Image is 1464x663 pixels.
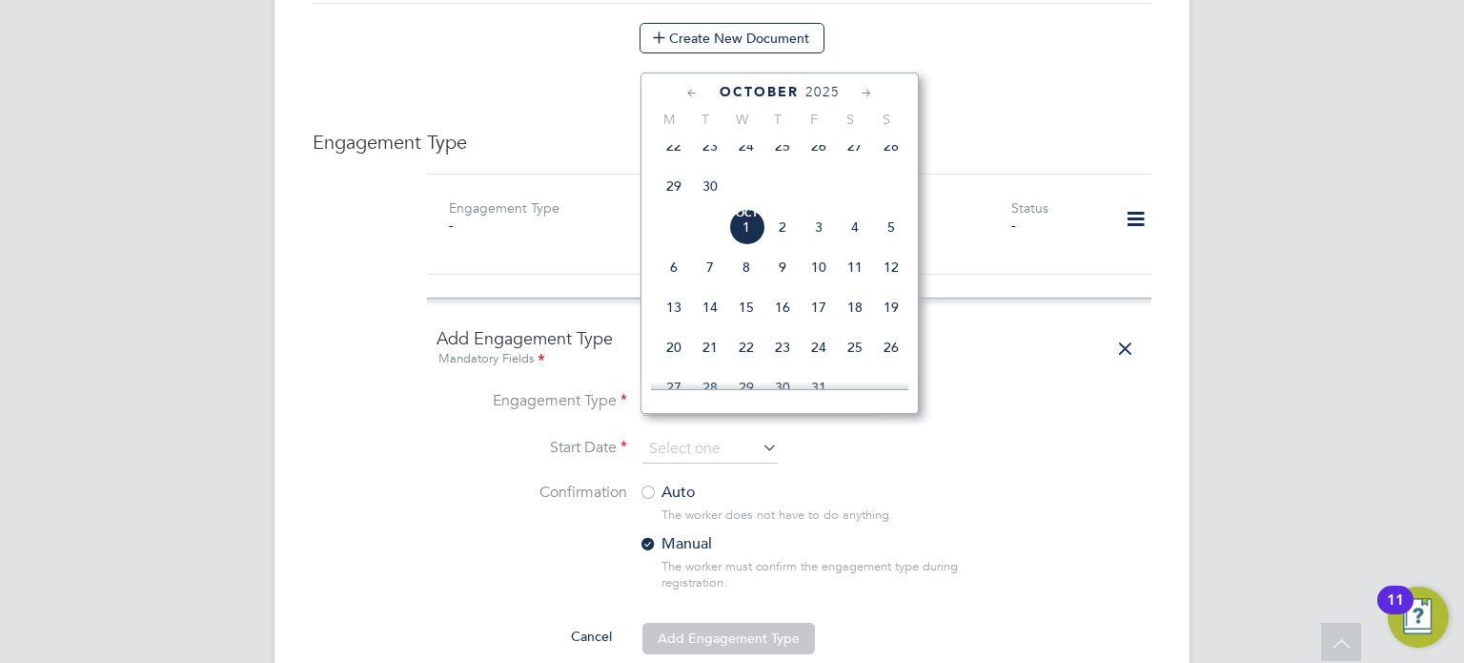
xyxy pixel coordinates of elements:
[1388,587,1449,648] button: Open Resource Center, 11 new notifications
[868,111,905,128] span: S
[656,289,692,325] span: 13
[656,128,692,164] span: 22
[656,369,692,405] span: 27
[837,128,873,164] span: 27
[728,128,764,164] span: 24
[801,128,837,164] span: 26
[692,128,728,164] span: 23
[639,534,982,554] label: Manual
[801,329,837,365] span: 24
[656,168,692,204] span: 29
[687,111,723,128] span: T
[796,111,832,128] span: F
[723,111,760,128] span: W
[764,249,801,285] span: 9
[801,209,837,245] span: 3
[873,289,909,325] span: 19
[642,435,778,464] input: Select one
[661,559,996,591] div: The worker must confirm the engagement type during registration.
[764,209,801,245] span: 2
[437,349,1142,370] div: Mandatory Fields
[764,289,801,325] span: 16
[449,217,626,234] div: -
[728,329,764,365] span: 22
[760,111,796,128] span: T
[764,128,801,164] span: 25
[837,329,873,365] span: 25
[873,209,909,245] span: 5
[728,209,764,218] span: Oct
[692,289,728,325] span: 14
[656,249,692,285] span: 6
[834,217,1011,234] div: -
[728,289,764,325] span: 15
[873,128,909,164] span: 28
[837,209,873,245] span: 4
[805,84,840,100] span: 2025
[1011,217,1100,234] div: -
[656,329,692,365] span: 20
[873,249,909,285] span: 12
[437,483,627,503] label: Confirmation
[692,168,728,204] span: 30
[728,249,764,285] span: 8
[1387,600,1404,625] div: 11
[692,329,728,365] span: 21
[642,623,815,653] button: Add Engagement Type
[720,84,799,100] span: October
[437,327,1142,370] h4: Add Engagement Type
[837,289,873,325] span: 18
[661,508,996,524] div: The worker does not have to do anything.
[640,23,824,53] button: Create New Document
[437,391,627,411] label: Engagement Type
[837,249,873,285] span: 11
[556,621,627,652] button: Cancel
[639,483,982,503] label: Auto
[764,369,801,405] span: 30
[832,111,868,128] span: S
[873,329,909,365] span: 26
[801,369,837,405] span: 31
[692,369,728,405] span: 28
[692,249,728,285] span: 7
[437,438,627,458] label: Start Date
[728,369,764,405] span: 29
[801,249,837,285] span: 10
[728,209,764,245] span: 1
[1011,199,1048,217] label: Status
[801,289,837,325] span: 17
[449,199,559,217] label: Engagement Type
[313,130,1151,155] h3: Engagement Type
[764,329,801,365] span: 23
[651,111,687,128] span: M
